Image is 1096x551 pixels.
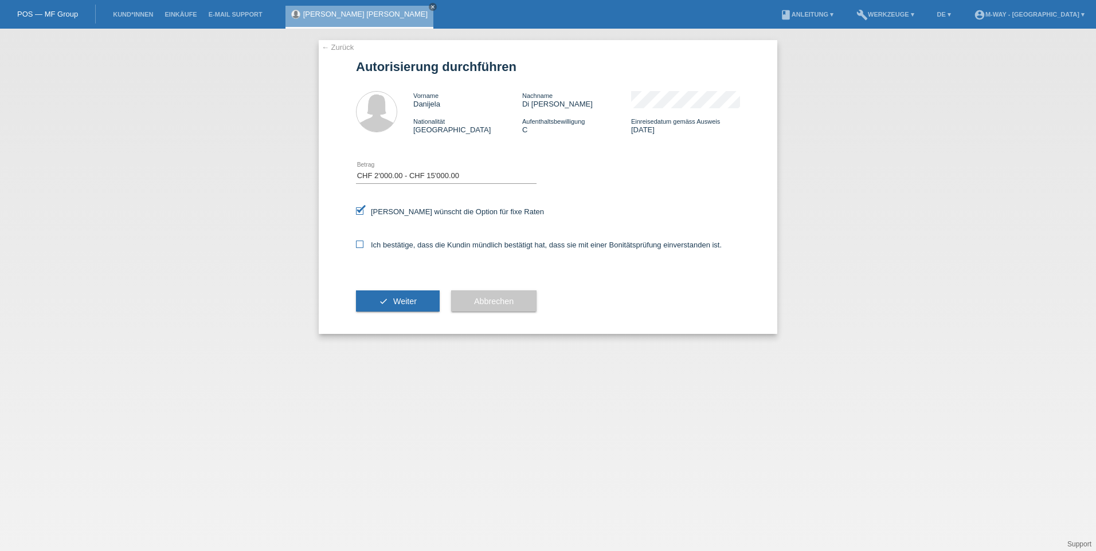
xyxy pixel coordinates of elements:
div: C [522,117,631,134]
h1: Autorisierung durchführen [356,60,740,74]
span: Nachname [522,92,553,99]
span: Nationalität [413,118,445,125]
a: POS — MF Group [17,10,78,18]
a: Kund*innen [107,11,159,18]
a: close [429,3,437,11]
i: build [856,9,868,21]
i: book [780,9,792,21]
i: close [430,4,436,10]
button: check Weiter [356,290,440,312]
a: buildWerkzeuge ▾ [851,11,920,18]
span: Abbrechen [474,297,514,306]
i: account_circle [974,9,985,21]
div: [GEOGRAPHIC_DATA] [413,117,522,134]
a: DE ▾ [931,11,957,18]
a: account_circlem-way - [GEOGRAPHIC_DATA] ▾ [968,11,1090,18]
a: [PERSON_NAME] [PERSON_NAME] [303,10,428,18]
span: Vorname [413,92,439,99]
label: [PERSON_NAME] wünscht die Option für fixe Raten [356,207,544,216]
span: Aufenthaltsbewilligung [522,118,585,125]
span: Einreisedatum gemäss Ausweis [631,118,720,125]
div: Danijela [413,91,522,108]
div: Di [PERSON_NAME] [522,91,631,108]
span: Weiter [393,297,417,306]
label: Ich bestätige, dass die Kundin mündlich bestätigt hat, dass sie mit einer Bonitätsprüfung einvers... [356,241,722,249]
div: [DATE] [631,117,740,134]
button: Abbrechen [451,290,537,312]
a: Support [1067,540,1091,548]
a: bookAnleitung ▾ [774,11,839,18]
i: check [379,297,388,306]
a: Einkäufe [159,11,202,18]
a: ← Zurück [322,43,354,52]
a: E-Mail Support [203,11,268,18]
